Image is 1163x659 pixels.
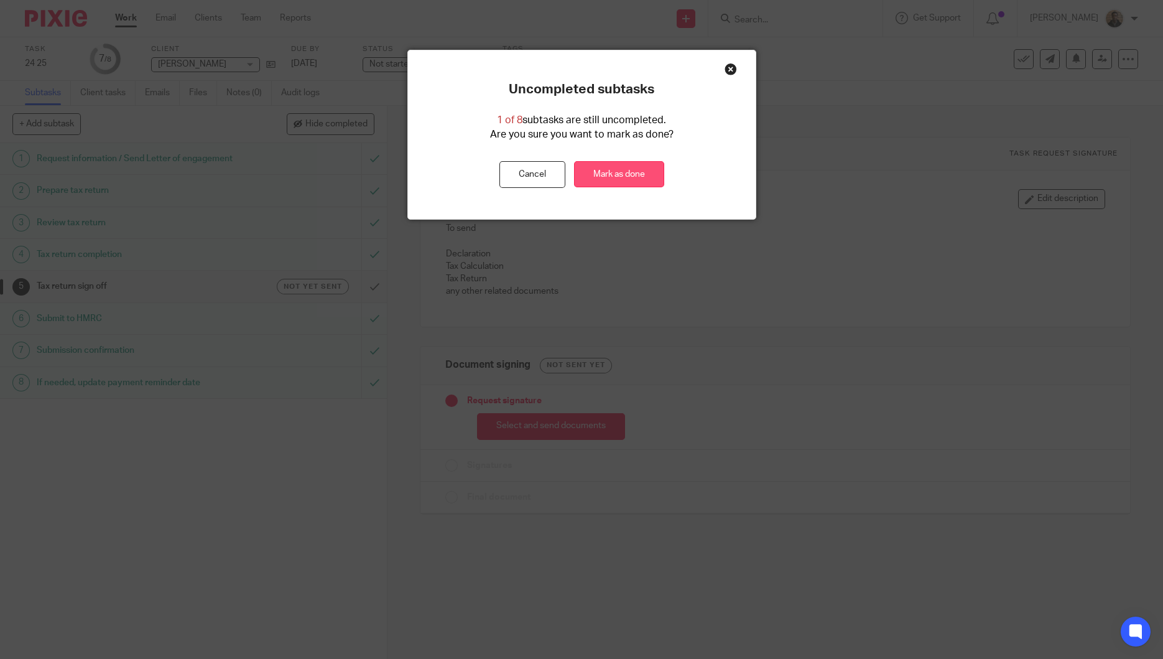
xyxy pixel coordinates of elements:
[490,128,674,142] p: Are you sure you want to mark as done?
[499,161,565,188] button: Cancel
[725,63,737,75] div: Close this dialog window
[497,113,666,128] p: subtasks are still uncompleted.
[574,161,664,188] a: Mark as done
[509,82,654,98] p: Uncompleted subtasks
[497,115,522,125] span: 1 of 8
